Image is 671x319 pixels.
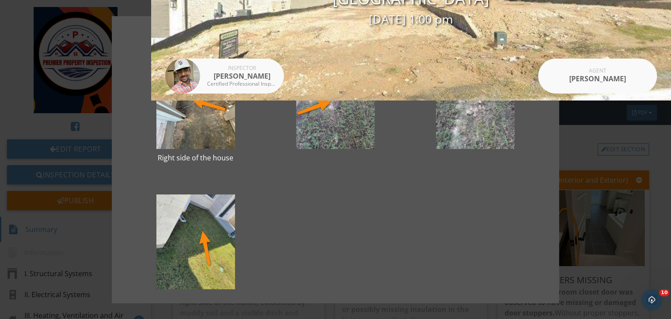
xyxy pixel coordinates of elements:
a: Inspector [PERSON_NAME] Certified Professional Inspector TREC LIC # 25594 [165,59,284,94]
div: Agent [563,68,633,73]
div: [PERSON_NAME] [207,71,277,81]
span: 10 [659,289,669,296]
img: img_4689.jpeg [165,59,200,94]
div: Right side of the house [140,149,252,166]
div: Inspector [207,66,277,71]
iframe: Intercom live chat [641,289,662,310]
div: [DATE] 1:00 pm [151,10,671,28]
div: [PERSON_NAME] [563,73,633,84]
div: Certified Professional Inspector TREC LIC # 25594 [207,81,277,87]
